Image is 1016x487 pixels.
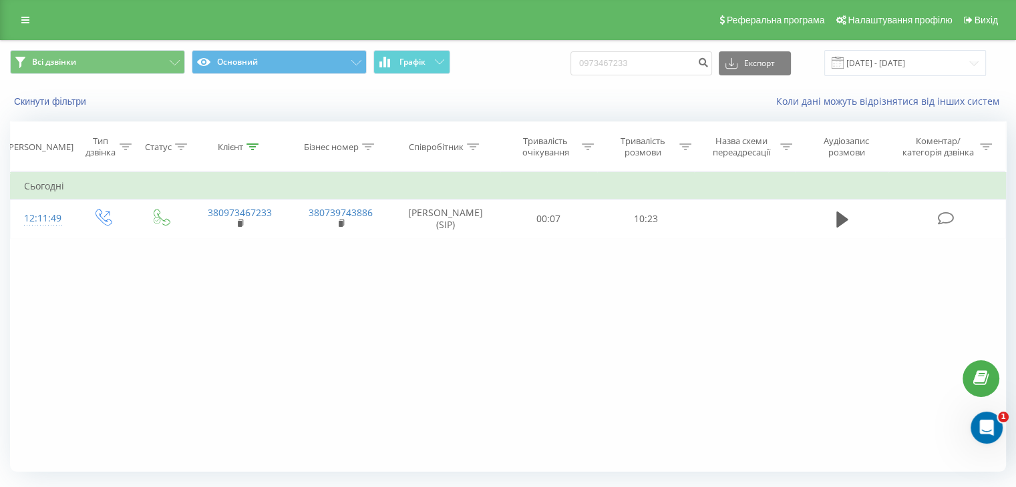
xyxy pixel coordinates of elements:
span: Налаштування профілю [848,15,952,25]
span: Всі дзвінки [32,57,76,67]
div: Бізнес номер [304,141,359,153]
div: Коментар/категорія дзвінка [898,135,977,158]
a: 380739743886 [309,206,373,219]
div: Тривалість розмови [609,135,676,158]
div: Аудіозапис розмови [808,135,886,158]
button: Основний [192,50,367,74]
div: 12:11:49 [24,205,59,231]
td: 10:23 [597,199,694,238]
button: Експорт [719,51,791,75]
span: Вихід [975,15,998,25]
span: 1 [998,412,1009,422]
td: Сьогодні [11,173,1006,199]
div: Співробітник [409,141,464,153]
a: 380973467233 [208,206,272,219]
div: Статус [145,141,172,153]
div: [PERSON_NAME] [6,141,73,153]
button: Всі дзвінки [10,50,185,74]
td: [PERSON_NAME] (SIP) [391,199,500,238]
a: Коли дані можуть відрізнятися вiд інших систем [776,95,1006,107]
button: Графік [373,50,450,74]
td: 00:07 [500,199,597,238]
input: Пошук за номером [570,51,712,75]
div: Тип дзвінка [84,135,116,158]
iframe: Intercom live chat [971,412,1003,444]
span: Реферальна програма [727,15,825,25]
button: Скинути фільтри [10,95,93,107]
div: Назва схеми переадресації [707,135,777,158]
div: Клієнт [218,141,243,153]
div: Тривалість очікування [512,135,579,158]
span: Графік [399,57,426,67]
